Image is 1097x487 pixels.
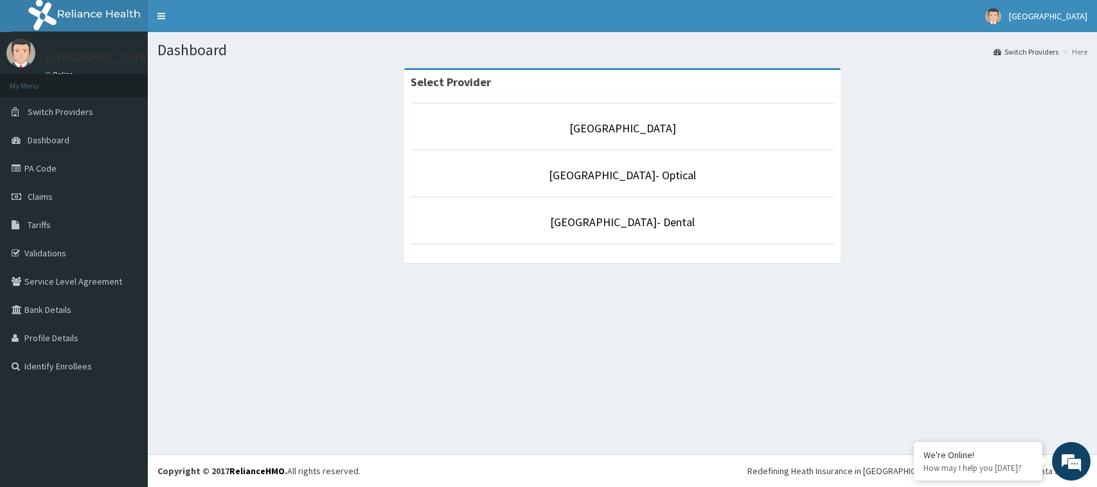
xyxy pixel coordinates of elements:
a: [GEOGRAPHIC_DATA] [569,121,676,136]
span: Switch Providers [28,106,93,118]
footer: All rights reserved. [148,454,1097,487]
a: RelianceHMO [229,465,285,477]
div: We're Online! [923,449,1033,461]
li: Here [1060,46,1087,57]
a: Switch Providers [994,46,1058,57]
a: [GEOGRAPHIC_DATA]- Optical [549,168,696,182]
a: Online [45,70,76,79]
strong: Copyright © 2017 . [157,465,287,477]
span: Tariffs [28,219,51,231]
strong: Select Provider [411,75,491,89]
span: Claims [28,191,53,202]
p: [GEOGRAPHIC_DATA] [45,52,151,64]
p: How may I help you today? [923,463,1033,474]
span: [GEOGRAPHIC_DATA] [1009,10,1087,22]
span: Dashboard [28,134,69,146]
div: Redefining Heath Insurance in [GEOGRAPHIC_DATA] using Telemedicine and Data Science! [747,465,1087,477]
img: User Image [985,8,1001,24]
h1: Dashboard [157,42,1087,58]
img: User Image [6,39,35,67]
a: [GEOGRAPHIC_DATA]- Dental [550,215,695,229]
